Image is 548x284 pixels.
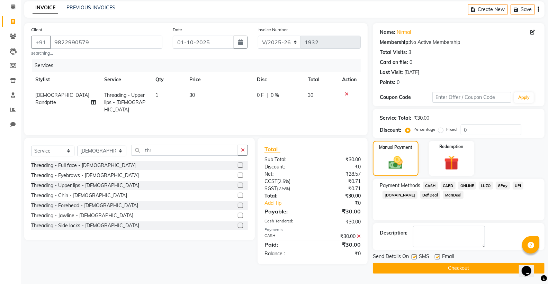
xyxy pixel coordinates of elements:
div: Payable: [259,207,313,216]
div: Net: [259,171,313,178]
div: Threading - Full face - [DEMOGRAPHIC_DATA] [31,162,136,169]
div: Points: [380,79,395,86]
div: ₹0 [313,250,366,257]
th: Stylist [31,72,100,88]
span: GPay [496,182,510,190]
div: Threading - Chin - [DEMOGRAPHIC_DATA] [31,192,127,199]
span: Total [264,146,280,153]
div: Services [32,59,366,72]
div: Cash Tendered: [259,218,313,226]
div: Threading - Upper lips - [DEMOGRAPHIC_DATA] [31,182,139,189]
span: Threading - Upper lips - [DEMOGRAPHIC_DATA] [104,92,145,113]
div: Discount: [259,163,313,171]
label: Redemption [440,144,464,150]
th: Service [100,72,151,88]
div: Last Visit: [380,69,403,76]
div: 3 [408,49,411,56]
th: Qty [151,72,185,88]
label: Date [173,27,182,33]
span: SGST [264,185,277,192]
a: Nirmal [397,29,411,36]
span: 2.5% [279,178,289,184]
span: [DOMAIN_NAME] [383,191,417,199]
div: ₹30.00 [313,240,366,249]
iframe: chat widget [519,256,541,277]
span: SMS [419,253,429,262]
div: CASH [259,233,313,240]
span: Email [442,253,454,262]
div: ₹30.00 [313,192,366,200]
div: ( ) [259,185,313,192]
div: ₹0.71 [313,185,366,192]
label: Invoice Number [258,27,288,33]
div: ( ) [259,178,313,185]
span: 30 [189,92,195,98]
a: INVOICE [33,2,58,14]
span: UPI [513,182,523,190]
a: PREVIOUS INVOICES [66,4,115,11]
div: Service Total: [380,114,411,122]
div: Threading - Forehead - [DEMOGRAPHIC_DATA] [31,202,138,209]
span: CASH [423,182,438,190]
div: ₹30.00 [313,233,366,240]
input: Search or Scan [132,145,238,156]
span: 30 [308,92,313,98]
div: Paid: [259,240,313,249]
div: Card on file: [380,59,408,66]
th: Disc [253,72,304,88]
label: Fixed [446,126,457,132]
span: MariDeal [443,191,464,199]
label: Client [31,27,42,33]
div: ₹30.00 [414,114,429,122]
div: ₹28.57 [313,171,366,178]
span: 0 % [271,92,279,99]
span: 0 F [257,92,264,99]
button: Apply [514,92,534,103]
input: Enter Offer / Coupon Code [432,92,511,103]
a: Add Tip [259,200,321,207]
button: Create New [468,4,508,15]
div: [DATE] [404,69,419,76]
button: Checkout [373,263,545,274]
div: ₹0.71 [313,178,366,185]
span: 2.5% [278,186,289,191]
span: [DEMOGRAPHIC_DATA] Bandptte [35,92,89,106]
span: ONLINE [458,182,476,190]
th: Price [185,72,253,88]
input: Search by Name/Mobile/Email/Code [50,36,162,49]
div: ₹30.00 [313,218,366,226]
div: Balance : [259,250,313,257]
small: searching... [31,50,162,56]
th: Action [338,72,361,88]
div: Threading - Side locks - [DEMOGRAPHIC_DATA] [31,222,139,229]
div: 0 [410,59,412,66]
div: Discount: [380,127,401,134]
div: Sub Total: [259,156,313,163]
span: 1 [155,92,158,98]
img: _cash.svg [384,155,407,171]
div: 0 [397,79,399,86]
span: Send Details On [373,253,409,262]
div: ₹30.00 [313,207,366,216]
span: Payment Methods [380,182,420,189]
label: Manual Payment [379,144,412,150]
span: CGST [264,178,277,184]
div: Name: [380,29,395,36]
span: CARD [441,182,456,190]
div: Description: [380,229,407,237]
div: ₹0 [313,163,366,171]
span: LUZO [479,182,493,190]
div: Total: [259,192,313,200]
label: Percentage [413,126,435,132]
div: Threading - Eyebrows - [DEMOGRAPHIC_DATA] [31,172,139,179]
th: Total [304,72,338,88]
span: DefiDeal [420,191,440,199]
div: No Active Membership [380,39,538,46]
span: | [267,92,268,99]
button: +91 [31,36,51,49]
img: _gift.svg [440,154,464,172]
div: ₹30.00 [313,156,366,163]
div: Coupon Code [380,94,432,101]
div: ₹0 [322,200,366,207]
div: Payments [264,227,361,233]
